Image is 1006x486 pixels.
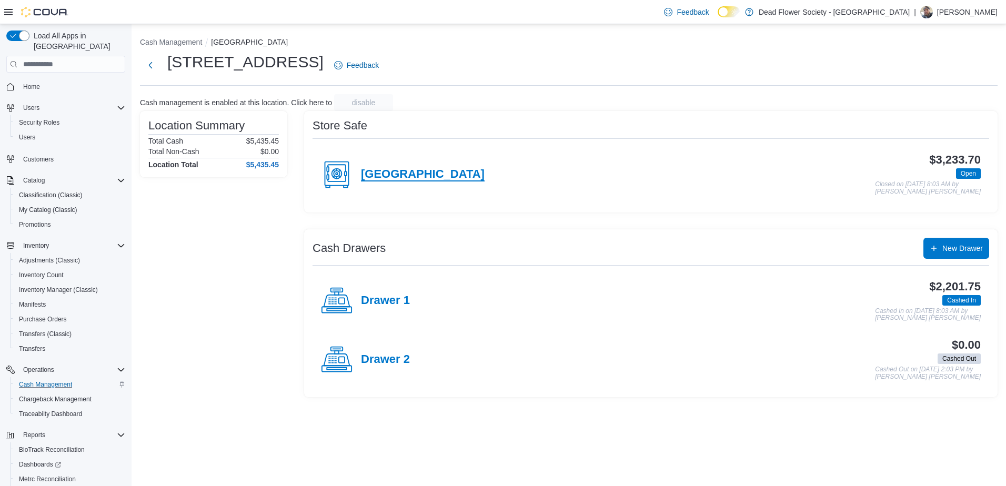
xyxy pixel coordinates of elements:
[361,168,485,181] h4: [GEOGRAPHIC_DATA]
[19,300,46,309] span: Manifests
[2,428,129,442] button: Reports
[15,328,125,340] span: Transfers (Classic)
[15,393,96,406] a: Chargeback Management
[15,116,125,129] span: Security Roles
[19,102,44,114] button: Users
[19,460,61,469] span: Dashboards
[334,94,393,111] button: disable
[19,102,125,114] span: Users
[19,395,92,403] span: Chargeback Management
[920,6,933,18] div: Justin Jeffers
[313,242,386,255] h3: Cash Drawers
[11,253,129,268] button: Adjustments (Classic)
[148,160,198,169] h4: Location Total
[937,6,998,18] p: [PERSON_NAME]
[15,313,125,326] span: Purchase Orders
[23,431,45,439] span: Reports
[313,119,367,132] h3: Store Safe
[19,206,77,214] span: My Catalog (Classic)
[15,189,87,201] a: Classification (Classic)
[19,80,44,93] a: Home
[19,80,125,93] span: Home
[19,239,125,252] span: Inventory
[140,98,332,107] p: Cash management is enabled at this location. Click here to
[352,97,375,108] span: disable
[11,115,129,130] button: Security Roles
[19,363,58,376] button: Operations
[15,393,125,406] span: Chargeback Management
[923,238,989,259] button: New Drawer
[19,380,72,389] span: Cash Management
[361,294,410,308] h4: Drawer 1
[15,131,39,144] a: Users
[19,429,49,441] button: Reports
[140,55,161,76] button: Next
[2,100,129,115] button: Users
[347,60,379,70] span: Feedback
[942,354,976,363] span: Cashed Out
[718,6,740,17] input: Dark Mode
[15,283,125,296] span: Inventory Manager (Classic)
[11,268,129,282] button: Inventory Count
[2,362,129,377] button: Operations
[2,151,129,166] button: Customers
[15,473,125,485] span: Metrc Reconciliation
[19,153,58,166] a: Customers
[23,104,39,112] span: Users
[148,147,199,156] h6: Total Non-Cash
[19,191,83,199] span: Classification (Classic)
[19,410,82,418] span: Traceabilty Dashboard
[361,353,410,367] h4: Drawer 2
[15,269,68,281] a: Inventory Count
[23,366,54,374] span: Operations
[23,83,40,91] span: Home
[956,168,981,179] span: Open
[19,345,45,353] span: Transfers
[15,298,50,311] a: Manifests
[15,458,65,471] a: Dashboards
[2,238,129,253] button: Inventory
[660,2,713,23] a: Feedback
[21,7,68,17] img: Cova
[15,283,102,296] a: Inventory Manager (Classic)
[11,392,129,407] button: Chargeback Management
[15,204,82,216] a: My Catalog (Classic)
[15,218,55,231] a: Promotions
[15,204,125,216] span: My Catalog (Classic)
[15,342,49,355] a: Transfers
[19,174,49,187] button: Catalog
[19,330,72,338] span: Transfers (Classic)
[677,7,709,17] span: Feedback
[914,6,916,18] p: |
[11,341,129,356] button: Transfers
[15,254,84,267] a: Adjustments (Classic)
[929,154,981,166] h3: $3,233.70
[947,296,976,305] span: Cashed In
[15,131,125,144] span: Users
[15,408,86,420] a: Traceabilty Dashboard
[11,188,129,202] button: Classification (Classic)
[19,133,35,141] span: Users
[15,269,125,281] span: Inventory Count
[875,181,981,195] p: Closed on [DATE] 8:03 AM by [PERSON_NAME] [PERSON_NAME]
[148,137,183,145] h6: Total Cash
[952,339,981,351] h3: $0.00
[875,308,981,322] p: Cashed In on [DATE] 8:03 AM by [PERSON_NAME] [PERSON_NAME]
[15,458,125,471] span: Dashboards
[23,155,54,164] span: Customers
[19,152,125,165] span: Customers
[11,457,129,472] a: Dashboards
[15,218,125,231] span: Promotions
[19,363,125,376] span: Operations
[942,243,983,254] span: New Drawer
[11,327,129,341] button: Transfers (Classic)
[260,147,279,156] p: $0.00
[942,295,981,306] span: Cashed In
[759,6,910,18] p: Dead Flower Society - [GEOGRAPHIC_DATA]
[15,443,125,456] span: BioTrack Reconciliation
[15,189,125,201] span: Classification (Classic)
[961,169,976,178] span: Open
[875,366,981,380] p: Cashed Out on [DATE] 2:03 PM by [PERSON_NAME] [PERSON_NAME]
[330,55,383,76] a: Feedback
[2,173,129,188] button: Catalog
